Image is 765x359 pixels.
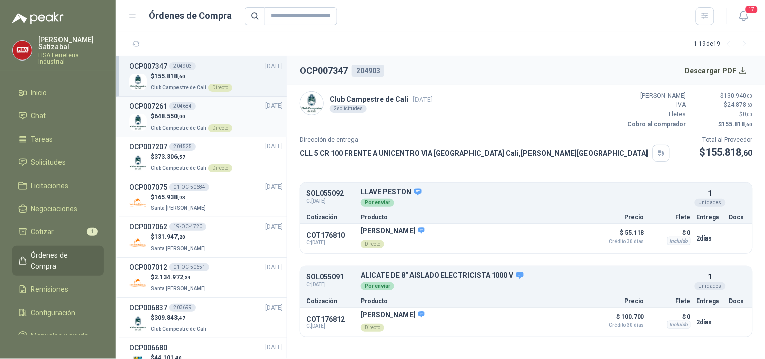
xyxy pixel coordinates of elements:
p: $ [692,110,753,119]
span: [DATE] [265,222,283,232]
span: 2.134.972 [154,274,191,281]
p: Cobro al comprador [626,119,686,129]
img: Company Logo [300,92,323,115]
div: 204903 [169,62,196,70]
span: 24.878 [728,101,753,108]
span: 1 [87,228,98,236]
a: Órdenes de Compra [12,246,104,276]
span: ,60 [745,122,753,127]
span: 17 [745,5,759,14]
p: Flete [651,214,691,220]
p: 2 días [697,316,723,328]
span: ,34 [183,275,191,280]
span: ,20 [178,234,185,240]
p: [PERSON_NAME] [361,311,425,320]
h3: OCP007062 [129,221,167,232]
p: Cotización [306,214,355,220]
span: Manuales y ayuda [31,330,89,341]
div: 01-OC-50684 [169,183,209,191]
div: Directo [208,124,232,132]
p: COT176812 [306,315,355,323]
p: Club Campestre de Cali [330,94,433,105]
img: Company Logo [129,274,147,292]
div: Unidades [695,282,726,290]
p: $ [151,112,232,122]
div: Incluido [667,237,691,245]
span: C: [DATE] [306,281,355,289]
button: 17 [735,7,753,25]
a: Negociaciones [12,199,104,218]
a: Manuales y ayuda [12,326,104,345]
span: C: [DATE] [306,240,355,246]
p: $ [151,273,208,282]
div: Incluido [667,321,691,329]
img: Company Logo [129,234,147,252]
span: ,60 [178,74,185,79]
span: Club Campestre de Cali [151,85,206,90]
span: Remisiones [31,284,69,295]
span: 0 [743,111,753,118]
span: 648.550 [154,113,185,120]
span: 165.938 [154,194,185,201]
span: 155.818 [722,121,753,128]
a: OCP007261204684[DATE] Company Logo$648.550,00Club Campestre de CaliDirecto [129,101,283,133]
span: [DATE] [265,182,283,192]
p: [PERSON_NAME] Satizabal [38,36,104,50]
a: Solicitudes [12,153,104,172]
a: OCP007207204525[DATE] Company Logo$373.306,57Club Campestre de CaliDirecto [129,141,283,173]
a: Cotizar1 [12,222,104,242]
span: C: [DATE] [306,197,355,205]
p: $ [151,152,232,162]
a: Remisiones [12,280,104,299]
p: Precio [594,214,644,220]
span: Órdenes de Compra [31,250,94,272]
span: ,00 [747,112,753,117]
img: Logo peakr [12,12,64,24]
p: Precio [594,298,644,304]
a: OCP00706219-OC-4720[DATE] Company Logo$131.947,20Santa [PERSON_NAME] [129,221,283,253]
span: Santa [PERSON_NAME] [151,246,206,251]
span: ,47 [178,315,185,321]
span: Club Campestre de Cali [151,125,206,131]
h3: OCP006837 [129,302,167,313]
p: $ [151,72,232,81]
div: 203699 [169,304,196,312]
span: Tareas [31,134,53,145]
h1: Órdenes de Compra [149,9,232,23]
p: IVA [626,100,686,110]
h3: OCP007207 [129,141,167,152]
h3: OCP007012 [129,262,167,273]
span: Licitaciones [31,180,69,191]
p: Dirección de entrega [300,135,670,145]
p: 1 [708,271,712,282]
span: 309.843 [154,314,185,321]
span: ,60 [742,148,753,158]
p: Producto [361,214,588,220]
p: $ [700,145,753,160]
span: ,60 [747,102,753,108]
span: C: [DATE] [306,323,355,329]
p: $ 100.700 [594,311,644,328]
p: Producto [361,298,588,304]
span: Negociaciones [31,203,78,214]
p: [PERSON_NAME] [626,91,686,101]
div: 204684 [169,102,196,110]
p: $ 0 [651,227,691,239]
span: Club Campestre de Cali [151,165,206,171]
img: Company Logo [129,194,147,211]
div: 204525 [169,143,196,151]
div: Directo [208,164,232,172]
span: 131.947 [154,233,185,241]
a: Licitaciones [12,176,104,195]
p: $ 0 [651,311,691,323]
span: Solicitudes [31,157,66,168]
p: $ [692,119,753,129]
div: 1 - 19 de 19 [694,36,753,52]
a: Inicio [12,83,104,102]
div: Unidades [695,199,726,207]
p: Total al Proveedor [700,135,753,145]
span: 155.818 [706,146,753,158]
span: [DATE] [265,101,283,111]
a: OCP00701201-OC-50651[DATE] Company Logo$2.134.972,34Santa [PERSON_NAME] [129,262,283,293]
span: 373.306 [154,153,185,160]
